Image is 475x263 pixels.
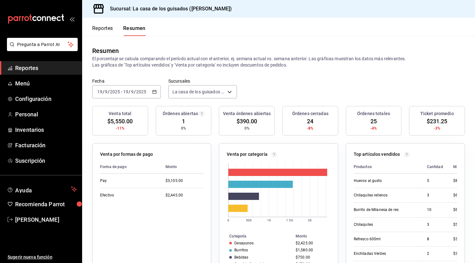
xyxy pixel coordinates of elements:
[163,110,198,117] h3: Órdenes abiertas
[354,222,417,227] div: Chilaquiles
[453,193,468,198] div: $640.00
[105,5,232,13] h3: Sucursal: La casa de los guisados ([PERSON_NAME])
[354,193,417,198] div: Chilaquiles rellenos
[97,89,103,94] input: --
[168,79,237,83] label: Sucursales
[427,117,448,126] span: $231.25
[15,156,77,165] span: Suscripción
[420,110,454,117] h3: Ticket promedio
[7,38,78,51] button: Pregunta a Parrot AI
[182,117,185,126] span: 1
[246,219,252,222] text: 500
[234,255,248,260] div: Bebidas
[123,25,146,36] button: Resumen
[357,110,390,117] h3: Órdenes totales
[17,41,68,48] span: Pregunta a Parrot AI
[165,178,203,184] div: $3,105.00
[107,117,133,126] span: $5,550.00
[121,89,122,94] span: -
[370,117,377,126] span: 25
[109,110,131,117] h3: Venta total
[296,241,328,245] div: $2,425.00
[92,79,161,83] label: Fecha
[15,200,77,208] span: Recomienda Parrot
[227,151,268,158] p: Venta por categoría
[134,89,136,94] span: /
[123,89,129,94] input: --
[453,222,468,227] div: $555.00
[223,110,271,117] h3: Venta órdenes abiertas
[267,219,271,222] text: 1K
[307,117,313,126] span: 24
[354,237,417,242] div: Refresco 600ml
[103,89,105,94] span: /
[100,160,160,174] th: Forma de pago
[293,233,338,240] th: Monto
[172,89,225,95] span: La casa de los guisados ([PERSON_NAME])
[453,207,468,213] div: $600.00
[15,215,77,224] span: [PERSON_NAME]
[15,64,77,72] span: Reportes
[234,248,248,252] div: Burritos
[370,126,377,131] span: -4%
[296,248,328,252] div: $1,580.00
[453,251,468,256] div: $300.00
[453,178,468,184] div: $850.00
[227,219,229,222] text: 0
[292,110,328,117] h3: Órdenes cerradas
[110,89,120,94] input: ----
[92,46,119,56] div: Resumen
[219,233,293,240] th: Categoría
[108,89,110,94] span: /
[15,185,69,193] span: Ayuda
[136,89,147,94] input: ----
[234,241,254,245] div: Desayunos
[448,160,468,174] th: Monto
[244,126,250,131] span: 0%
[15,141,77,149] span: Facturación
[354,251,417,256] div: Enchiladas Verdes
[354,151,400,158] p: Top artículos vendidos
[427,251,443,256] div: 2
[69,16,75,21] button: open_drawer_menu
[129,89,130,94] span: /
[100,178,155,184] div: Pay
[237,117,257,126] span: $390.00
[453,237,468,242] div: $320.00
[105,89,108,94] input: --
[15,79,77,88] span: Menú
[131,89,134,94] input: --
[354,178,417,184] div: Huevos al gusto
[92,56,465,68] p: El porcentaje se calcula comparando el período actual con el anterior, ej. semana actual vs. sema...
[181,126,186,131] span: 0%
[165,193,203,198] div: $2,445.00
[100,193,155,198] div: Efectivo
[160,160,203,174] th: Monto
[354,207,417,213] div: Burrito de Milanesa de res
[4,46,78,52] a: Pregunta a Parrot AI
[434,126,440,131] span: -3%
[15,126,77,134] span: Inventarios
[15,110,77,119] span: Personal
[286,219,293,222] text: 1.5K
[427,237,443,242] div: 8
[427,207,443,213] div: 10
[116,126,125,131] span: -11%
[422,160,448,174] th: Cantidad
[296,255,328,260] div: $750.00
[308,219,312,222] text: 2K
[427,193,443,198] div: 3
[100,151,153,158] p: Venta por formas de pago
[92,25,113,36] button: Reportes
[354,160,422,174] th: Productos
[427,222,443,227] div: 3
[427,178,443,184] div: 5
[307,126,313,131] span: -8%
[15,95,77,103] span: Configuración
[92,25,146,36] div: navigation tabs
[8,254,77,260] span: Sugerir nueva función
